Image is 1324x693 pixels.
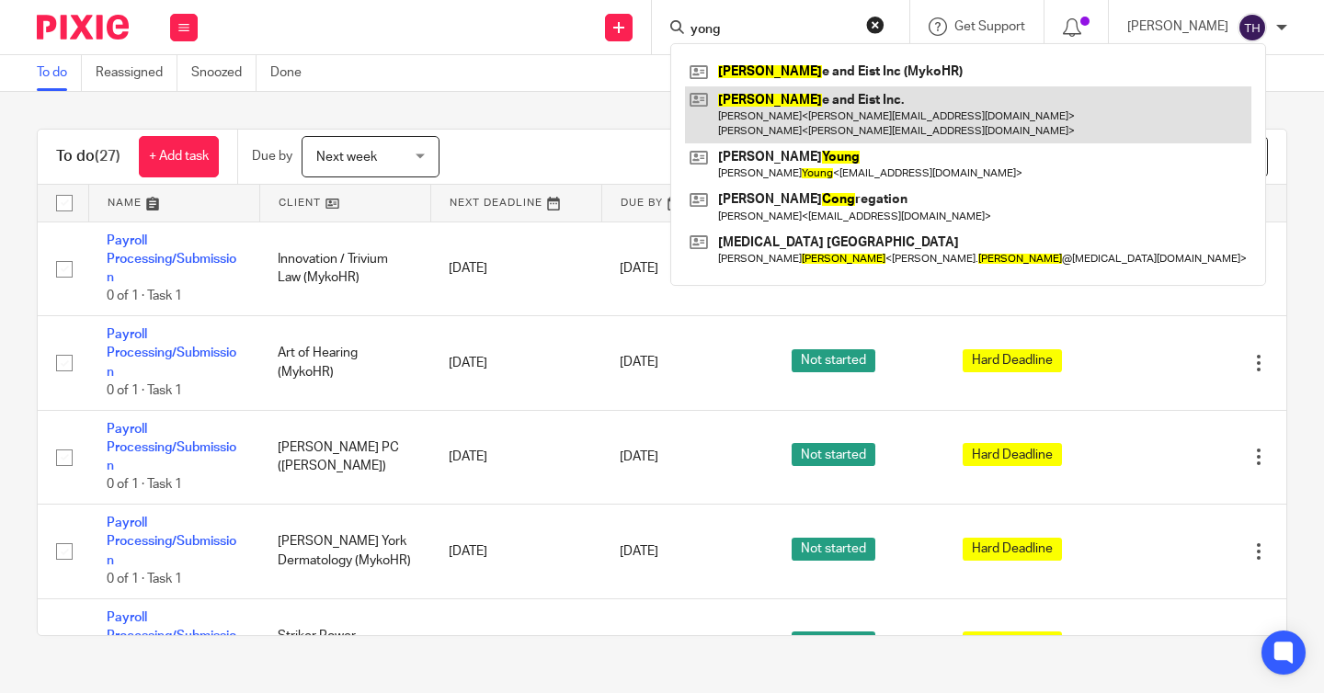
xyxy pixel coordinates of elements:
img: Pixie [37,15,129,40]
span: Hard Deadline [963,443,1062,466]
span: 0 of 1 · Task 1 [107,290,182,303]
p: [PERSON_NAME] [1127,17,1228,36]
td: [DATE] [430,505,601,599]
a: Snoozed [191,55,257,91]
a: Payroll Processing/Submission [107,234,236,285]
a: Reassigned [96,55,177,91]
img: svg%3E [1238,13,1267,42]
td: [PERSON_NAME] York Dermatology (MykoHR) [259,505,430,599]
td: [DATE] [430,598,601,693]
span: (27) [95,149,120,164]
span: Not started [792,631,875,654]
span: [DATE] [620,357,658,369]
td: Striker Power (MykoHR) [259,598,430,693]
span: Hard Deadline [963,631,1062,654]
td: [DATE] [430,222,601,316]
span: 0 of 1 · Task 1 [107,479,182,492]
span: Not started [792,538,875,561]
td: [DATE] [430,316,601,411]
span: 0 of 1 · Task 1 [107,384,182,397]
span: Hard Deadline [963,349,1062,372]
button: Clear [866,16,885,34]
span: Not started [792,443,875,466]
a: Payroll Processing/Submission [107,517,236,567]
span: 0 of 1 · Task 1 [107,573,182,585]
span: Not started [792,349,875,372]
input: Search [689,22,854,39]
a: Payroll Processing/Submission [107,328,236,379]
span: [DATE] [620,450,658,463]
p: Due by [252,147,292,165]
td: Innovation / Trivium Law (MykoHR) [259,222,430,316]
h1: To do [56,147,120,166]
a: + Add task [139,136,219,177]
a: Payroll Processing/Submission [107,611,236,662]
td: Art of Hearing (MykoHR) [259,316,430,411]
td: [PERSON_NAME] PC ([PERSON_NAME]) [259,410,430,505]
span: [DATE] [620,545,658,558]
span: Next week [316,151,377,164]
span: Hard Deadline [963,538,1062,561]
a: Done [270,55,315,91]
span: [DATE] [620,262,658,275]
a: To do [37,55,82,91]
td: [DATE] [430,410,601,505]
a: Payroll Processing/Submission [107,423,236,473]
span: Get Support [954,20,1025,33]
